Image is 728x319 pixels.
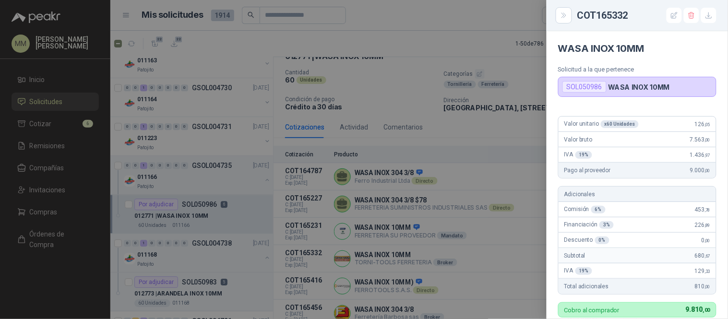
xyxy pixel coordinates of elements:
span: 9.810 [686,306,710,313]
span: 680 [695,252,710,259]
div: 19 % [575,151,593,159]
span: 453 [695,206,710,213]
span: Subtotal [564,252,585,259]
span: ,00 [704,168,710,173]
span: ,33 [704,269,710,274]
h4: WASA INOX 10MM [558,43,716,54]
span: ,97 [704,153,710,158]
span: Financiación [564,221,614,229]
div: COT165332 [577,8,716,23]
span: 1.436 [690,152,710,158]
div: 0 % [595,236,609,244]
button: Close [558,10,570,21]
p: Solicitud a la que pertenece [558,66,716,73]
span: IVA [564,151,592,159]
span: Valor unitario [564,120,639,128]
div: 3 % [599,221,614,229]
span: 7.563 [690,136,710,143]
span: Comisión [564,206,606,213]
span: ,00 [704,137,710,142]
p: Cobro al comprador [564,307,620,313]
div: Adicionales [559,187,716,202]
span: Pago al proveedor [564,167,611,174]
span: ,89 [704,223,710,228]
div: 6 % [591,206,606,213]
span: ,00 [704,284,710,289]
span: IVA [564,267,592,275]
span: Descuento [564,236,609,244]
span: ,78 [704,207,710,213]
span: ,00 [703,307,710,313]
span: ,00 [704,238,710,243]
span: 226 [695,222,710,228]
span: 129 [695,268,710,274]
span: ,05 [704,122,710,127]
p: WASA INOX 10MM [609,83,670,91]
span: 810 [695,283,710,290]
span: ,67 [704,253,710,259]
div: Total adicionales [559,279,716,294]
span: 0 [702,237,710,244]
span: Valor bruto [564,136,592,143]
span: 9.000 [690,167,710,174]
div: SOL050986 [562,81,607,93]
span: 126 [695,121,710,128]
div: x 60 Unidades [601,120,639,128]
div: 19 % [575,267,593,275]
